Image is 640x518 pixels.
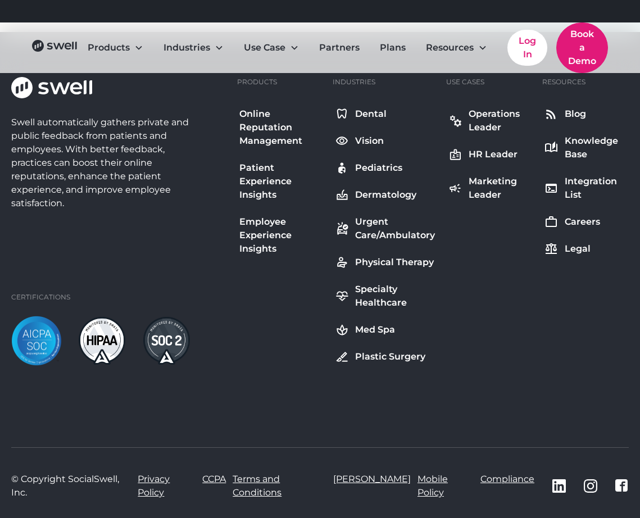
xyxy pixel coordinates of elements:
div: Industries [333,77,375,87]
a: Knowledge Base [542,132,629,163]
div: Products [79,37,152,59]
div: Operations Leader [469,107,530,134]
a: Legal [542,240,629,258]
div: Dermatology [355,188,416,202]
div: © Copyright SocialSwell, Inc. [11,472,131,499]
a: Partners [310,37,369,59]
div: Knowledge Base [565,134,627,161]
div: HR Leader [469,148,518,161]
div: Use Case [235,37,308,59]
a: Employee Experience Insights [237,213,324,258]
a: Privacy Policy [138,472,196,499]
a: Log In [507,30,547,66]
img: soc2-dark.png [143,317,190,365]
div: Use Cases [446,77,484,87]
a: Marketing Leader [446,172,533,204]
div: Med Spa [355,323,395,337]
div: Online Reputation Management [239,107,321,148]
div: Legal [565,242,591,256]
a: Plans [371,37,415,59]
a: Med Spa [333,321,437,339]
a: Online Reputation Management [237,105,324,150]
a: home [32,40,79,56]
div: Plastic Surgery [355,350,425,363]
a: Vision [333,132,437,150]
div: Resources [417,37,496,59]
img: hipaa-light.png [79,317,125,365]
a: Mobile Policy [417,472,474,499]
a: Integration List [542,172,629,204]
div: Pediatrics [355,161,402,175]
div: Marketing Leader [469,175,530,202]
div: Industries [155,37,233,59]
a: Terms and Conditions [233,472,326,499]
a: Urgent Care/Ambulatory [333,213,437,244]
a: Dental [333,105,437,123]
a: Book a Demo [556,22,608,73]
a: Plastic Surgery [333,348,437,366]
div: Specialty Healthcare [355,283,435,310]
a: Blog [542,105,629,123]
div: Urgent Care/Ambulatory [355,215,435,242]
a: Specialty Healthcare [333,280,437,312]
div: Vision [355,134,384,148]
a: Pediatrics [333,159,437,177]
a: Operations Leader [446,105,533,137]
a: Dermatology [333,186,437,204]
a: HR Leader [446,146,533,163]
a: [PERSON_NAME] [333,472,411,499]
a: CCPA [202,472,226,499]
div: Physical Therapy [355,256,434,269]
div: Resources [542,77,585,87]
div: Swell automatically gathers private and public feedback from patients and employees. With better ... [11,116,194,210]
div: Integration List [565,175,627,202]
a: Physical Therapy [333,253,437,271]
div: Industries [164,41,210,54]
a: Careers [542,213,629,231]
iframe: Chat Widget [448,397,640,518]
div: Dental [355,107,387,121]
div: Patient Experience Insights [239,161,321,202]
a: Patient Experience Insights [237,159,324,204]
div: Use Case [244,41,285,54]
div: Employee Experience Insights [239,215,321,256]
div: Products [88,41,130,54]
div: Blog [565,107,586,121]
div: Products [237,77,277,87]
div: Resources [426,41,474,54]
div: Certifications [11,292,70,302]
div: Careers [565,215,600,229]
